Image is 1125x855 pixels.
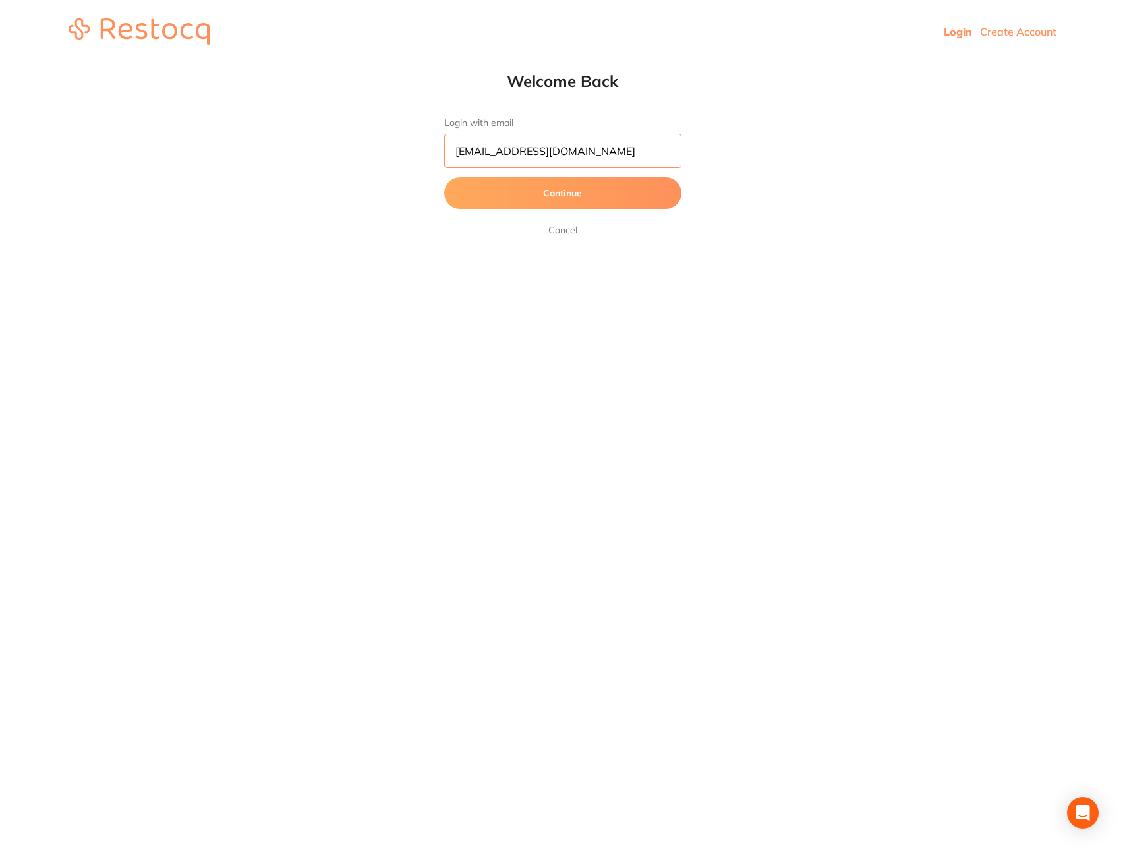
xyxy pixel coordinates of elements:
label: Login with email [444,117,681,129]
a: Login [944,25,972,38]
a: Cancel [546,222,580,238]
a: Create Account [980,25,1056,38]
img: restocq_logo.svg [69,18,210,45]
div: Open Intercom Messenger [1067,797,1099,829]
button: Continue [444,177,681,209]
h1: Welcome Back [418,71,708,91]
